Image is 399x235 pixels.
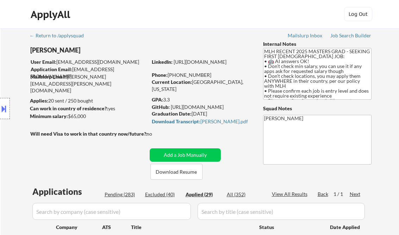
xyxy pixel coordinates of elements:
[152,72,168,78] strong: Phone:
[259,221,320,233] div: Status
[198,203,365,220] input: Search by title (case sensitive)
[171,104,224,110] a: [URL][DOMAIN_NAME]
[152,110,251,117] div: [DATE]
[102,224,131,231] div: ATS
[186,191,221,198] div: Applied (29)
[152,119,250,124] div: [PERSON_NAME].pdf
[330,33,372,40] a: Job Search Builder
[150,164,202,180] button: Download Resume
[227,191,262,198] div: All (352)
[56,224,102,231] div: Company
[152,104,170,110] strong: GitHub:
[263,105,372,112] div: Squad Notes
[152,79,251,92] div: [GEOGRAPHIC_DATA], [US_STATE]
[330,33,372,38] div: Job Search Builder
[131,224,253,231] div: Title
[152,97,163,103] strong: GPA:
[174,59,226,65] a: [URL][DOMAIN_NAME]
[105,191,140,198] div: Pending (283)
[333,191,350,198] div: 1 / 1
[152,119,250,129] a: Download Transcript:[PERSON_NAME].pdf
[152,96,253,103] div: 3.3
[146,130,167,137] div: no
[32,187,102,196] div: Applications
[32,203,191,220] input: Search by company (case sensitive)
[288,33,323,38] div: Mailslurp Inbox
[145,191,180,198] div: Excluded (40)
[152,79,192,85] strong: Current Location:
[152,111,192,117] strong: Graduation Date:
[150,148,221,162] button: Add a Job Manually
[288,33,323,40] a: Mailslurp Inbox
[344,7,372,21] button: Log Out
[152,59,173,65] strong: LinkedIn:
[152,118,200,124] strong: Download Transcript:
[152,72,251,79] div: [PHONE_NUMBER]
[330,224,361,231] div: Date Applied
[263,41,372,48] div: Internal Notes
[30,33,91,40] a: ← Return to /applysquad
[31,8,72,20] div: ApplyAll
[350,191,361,198] div: Next
[318,191,329,198] div: Back
[30,33,91,38] div: ← Return to /applysquad
[272,191,310,198] div: View All Results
